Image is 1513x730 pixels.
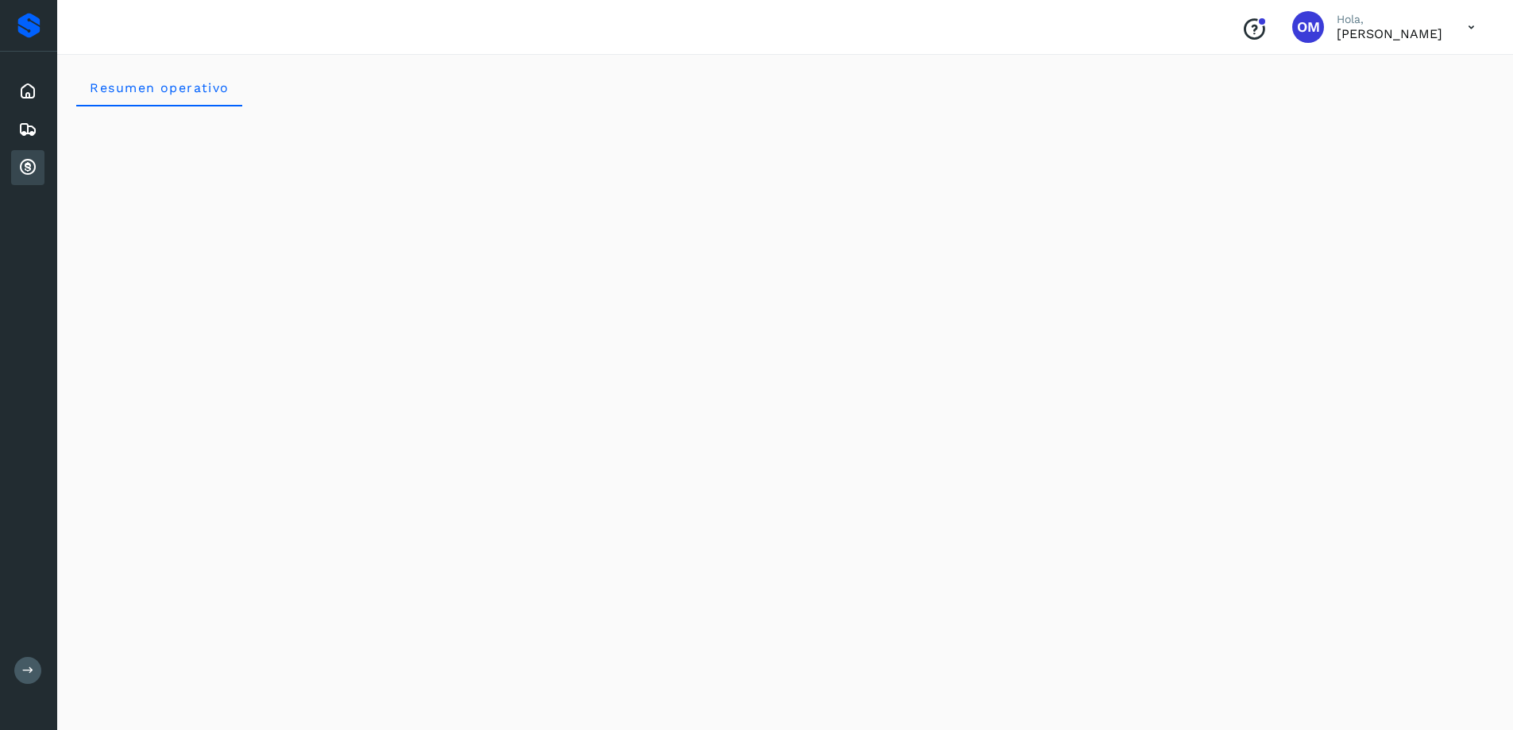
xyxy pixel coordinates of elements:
[1337,13,1442,26] p: Hola,
[89,80,230,95] span: Resumen operativo
[11,112,44,147] div: Embarques
[11,150,44,185] div: Cuentas por cobrar
[1337,26,1442,41] p: OZIEL MATA MURO
[11,74,44,109] div: Inicio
